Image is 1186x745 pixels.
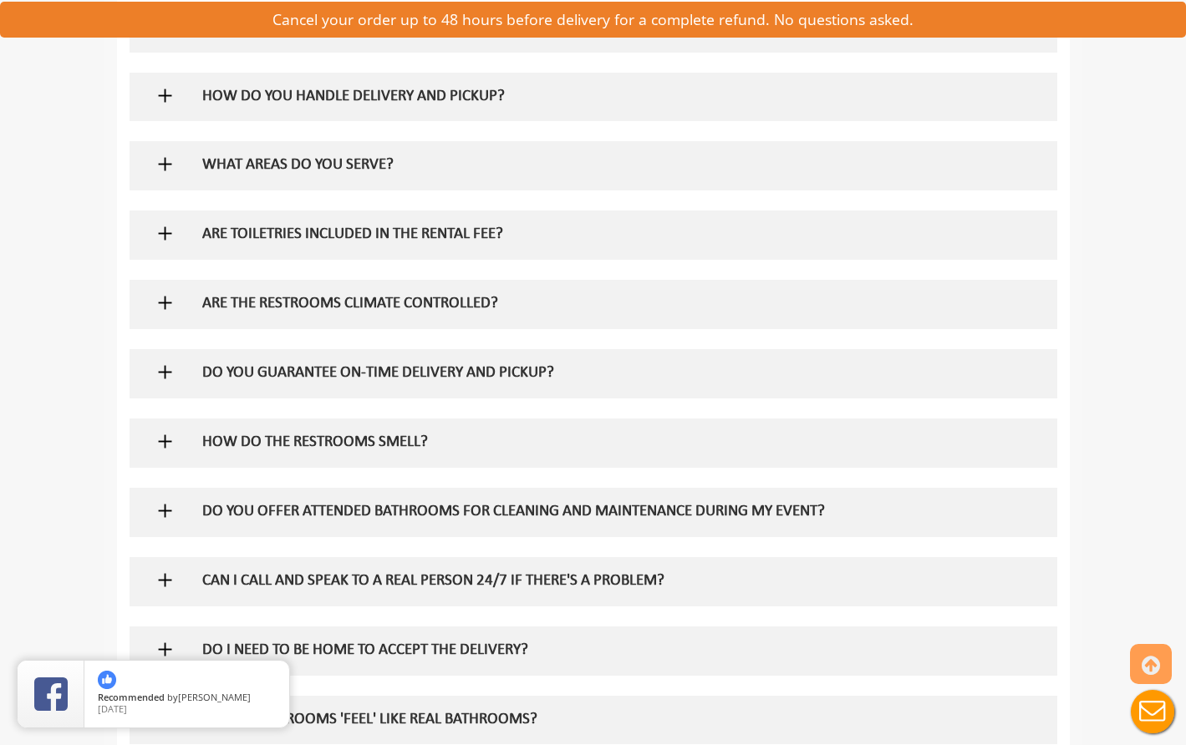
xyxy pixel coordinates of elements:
[155,639,176,660] img: plus icon sign
[98,691,165,703] span: Recommended
[155,85,176,106] img: plus icon sign
[155,223,176,244] img: plus icon sign
[155,431,176,452] img: plus icon sign
[202,226,929,244] h5: ARE TOILETRIES INCLUDED IN THE RENTAL FEE?
[155,570,176,590] img: plus icon sign
[202,365,929,383] h5: DO YOU GUARANTEE ON-TIME DELIVERY AND PICKUP?
[155,362,176,383] img: plus icon sign
[155,292,176,313] img: plus icon sign
[202,504,929,521] h5: DO YOU OFFER ATTENDED BATHROOMS FOR CLEANING AND MAINTENANCE DURING MY EVENT?
[202,573,929,590] h5: CAN I CALL AND SPEAK TO A REAL PERSON 24/7 IF THERE'S A PROBLEM?
[155,154,176,175] img: plus icon sign
[202,296,929,313] h5: ARE THE RESTROOMS CLIMATE CONTROLLED?
[202,157,929,175] h5: WHAT AREAS DO YOU SERVE?
[202,712,929,729] h5: DO THE RESTROOMS 'FEEL' LIKE REAL BATHROOMS?
[202,642,929,660] h5: DO I NEED TO BE HOME TO ACCEPT THE DELIVERY?
[98,692,276,704] span: by
[98,702,127,715] span: [DATE]
[98,671,116,689] img: thumbs up icon
[34,677,68,711] img: Review Rating
[155,500,176,521] img: plus icon sign
[202,434,929,452] h5: HOW DO THE RESTROOMS SMELL?
[1119,678,1186,745] button: Live Chat
[202,89,929,106] h5: HOW DO YOU HANDLE DELIVERY AND PICKUP?
[178,691,251,703] span: [PERSON_NAME]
